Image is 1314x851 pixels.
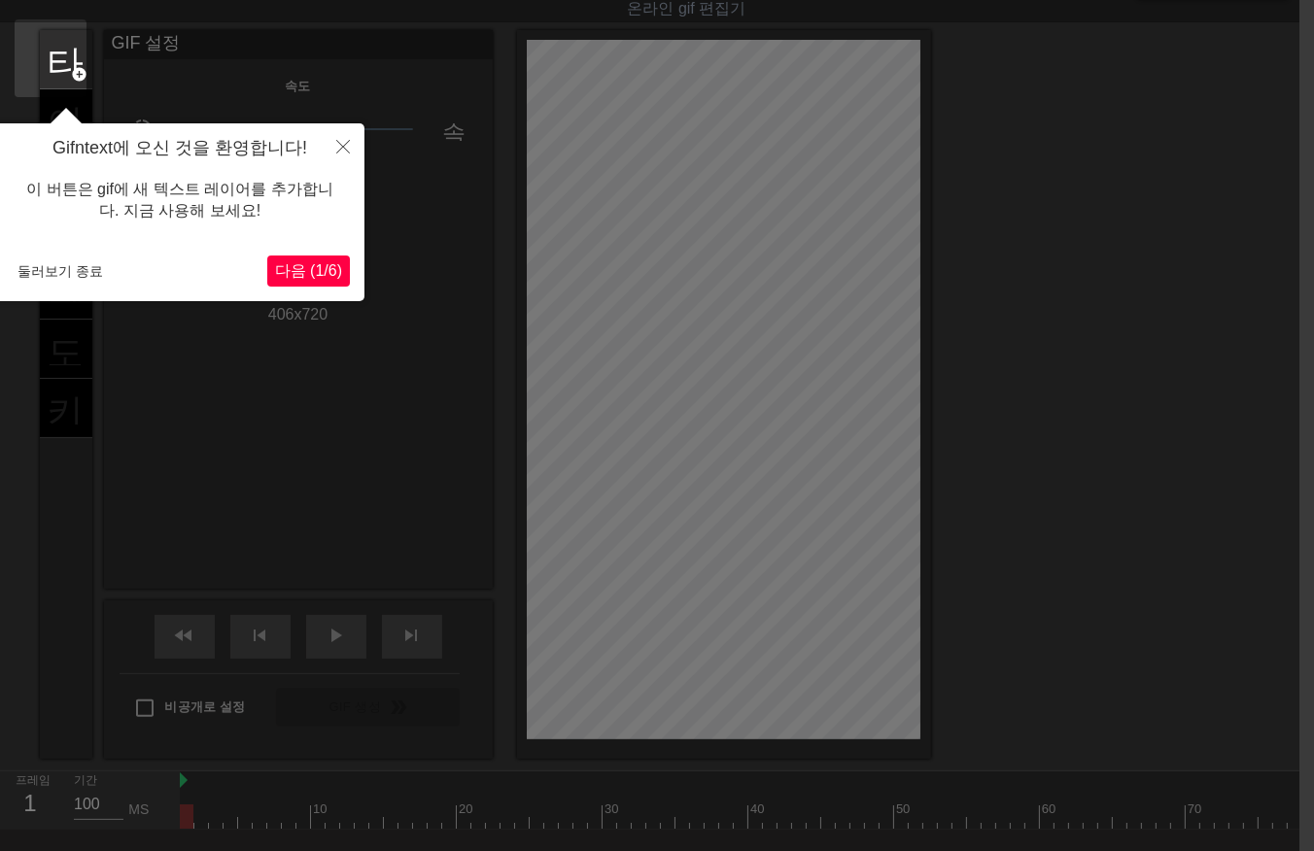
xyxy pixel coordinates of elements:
h4: Gifntext에 오신 것을 환영합니다! [10,138,350,159]
div: 이 버튼은 gif에 새 텍스트 레이어를 추가합니다. 지금 사용해 보세요! [10,159,350,242]
span: 다음 (1/6) [275,262,342,279]
button: 다음 [267,255,350,287]
button: 닫다 [322,123,364,168]
button: 둘러보기 종료 [10,256,111,286]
